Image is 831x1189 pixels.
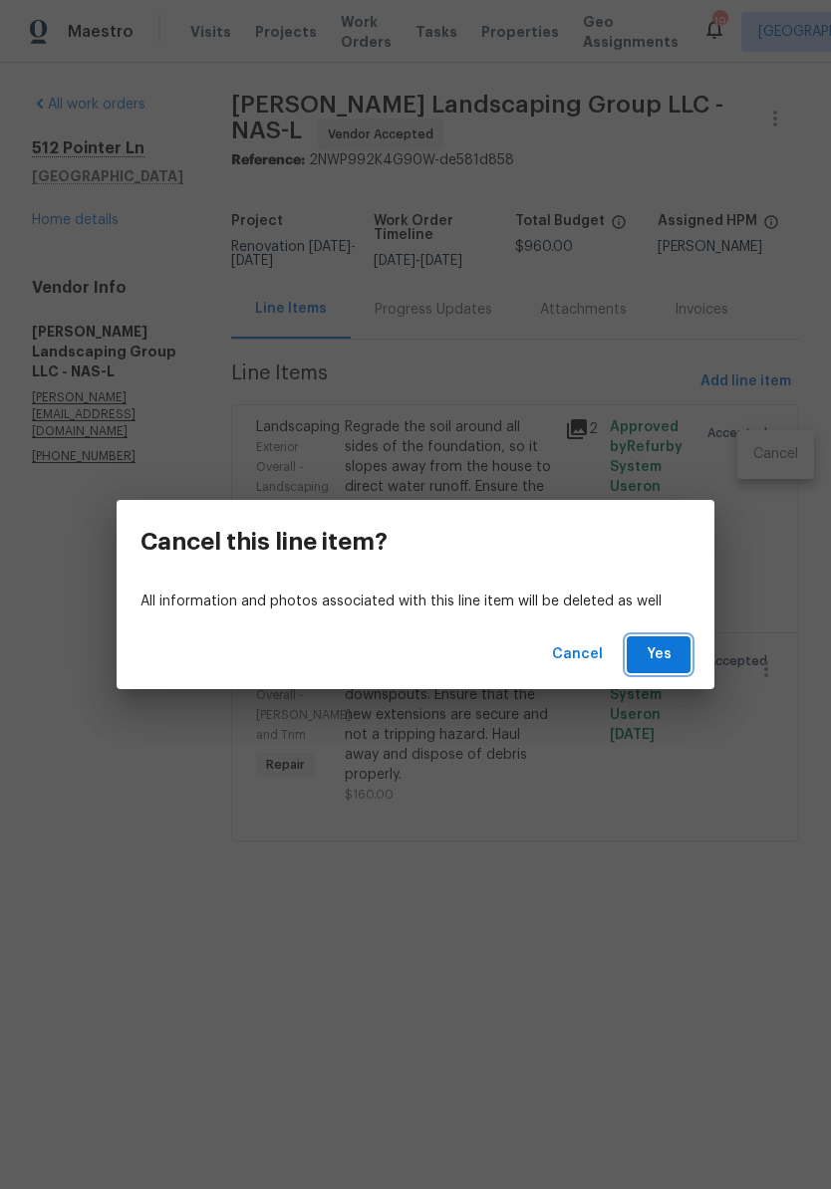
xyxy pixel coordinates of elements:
button: Cancel [544,636,611,673]
button: Yes [627,636,691,673]
h3: Cancel this line item? [140,528,388,556]
span: Cancel [552,642,603,667]
p: All information and photos associated with this line item will be deleted as well [140,592,691,612]
span: Yes [643,642,675,667]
